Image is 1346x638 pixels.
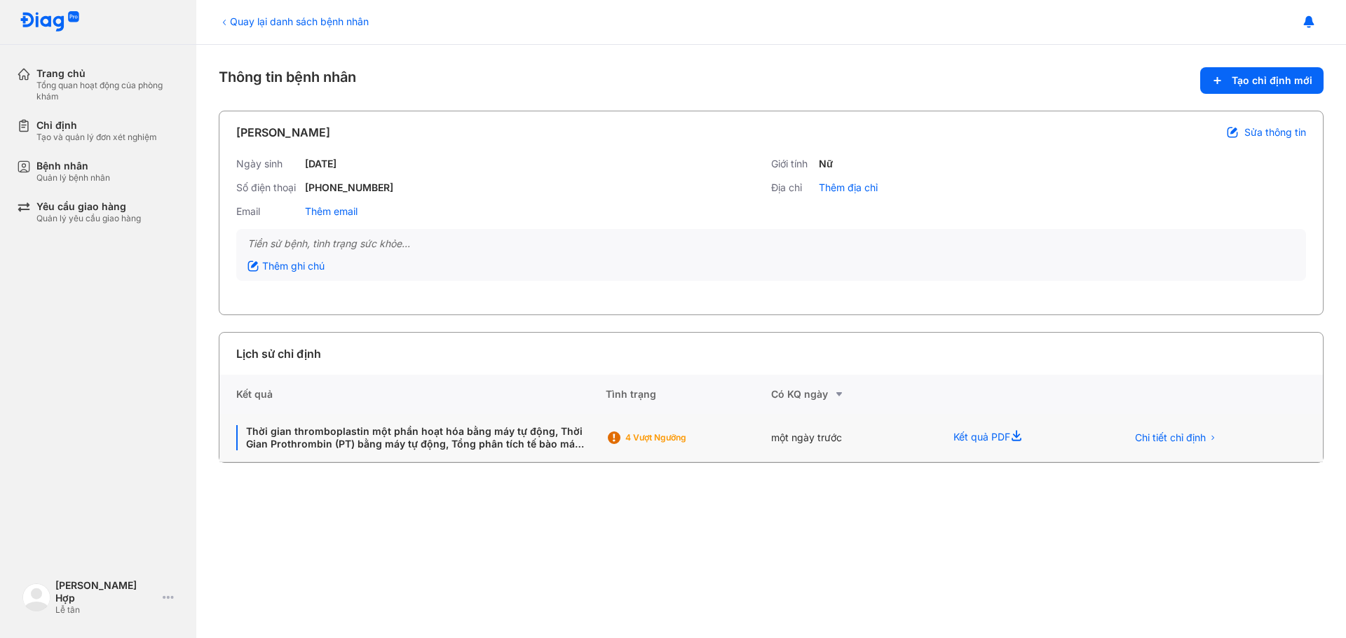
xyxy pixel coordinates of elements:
[247,260,325,272] div: Thêm ghi chú
[219,67,1324,94] div: Thông tin bệnh nhân
[236,205,299,218] div: Email
[36,132,157,143] div: Tạo và quản lý đơn xét nghiệm
[1200,67,1324,94] button: Tạo chỉ định mới
[305,181,393,194] div: [PHONE_NUMBER]
[236,181,299,194] div: Số điện thoại
[625,432,737,443] div: 4 Vượt ngưỡng
[236,425,589,450] div: Thời gian thromboplastin một phần hoạt hóa bằng máy tự động, Thời Gian Prothrombin (PT) bằng máy ...
[1135,431,1206,444] span: Chi tiết chỉ định
[771,386,937,403] div: Có KQ ngày
[247,237,1295,250] div: Tiền sử bệnh, tình trạng sức khỏe...
[771,181,813,194] div: Địa chỉ
[22,583,50,611] img: logo
[36,172,110,183] div: Quản lý bệnh nhân
[937,414,1109,462] div: Kết quả PDF
[36,80,179,102] div: Tổng quan hoạt động của phòng khám
[819,181,878,194] div: Thêm địa chỉ
[219,14,369,29] div: Quay lại danh sách bệnh nhân
[55,604,157,616] div: Lễ tân
[771,158,813,170] div: Giới tính
[36,213,141,224] div: Quản lý yêu cầu giao hàng
[36,119,157,132] div: Chỉ định
[771,414,937,462] div: một ngày trước
[36,67,179,80] div: Trang chủ
[36,160,110,172] div: Bệnh nhân
[20,11,80,33] img: logo
[1127,427,1225,448] button: Chi tiết chỉ định
[219,375,606,414] div: Kết quả
[305,158,336,170] div: [DATE]
[236,158,299,170] div: Ngày sinh
[606,375,771,414] div: Tình trạng
[1232,74,1312,87] span: Tạo chỉ định mới
[236,124,330,141] div: [PERSON_NAME]
[819,158,833,170] div: Nữ
[36,200,141,213] div: Yêu cầu giao hàng
[55,579,157,604] div: [PERSON_NAME] Hợp
[305,205,358,218] div: Thêm email
[236,345,321,362] div: Lịch sử chỉ định
[1244,126,1306,139] span: Sửa thông tin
